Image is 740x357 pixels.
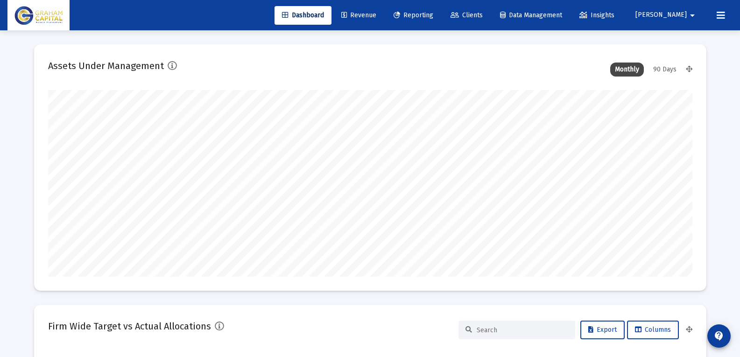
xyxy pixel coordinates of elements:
button: Columns [627,321,679,339]
span: Reporting [394,11,433,19]
span: Revenue [341,11,376,19]
h2: Assets Under Management [48,58,164,73]
mat-icon: contact_support [713,330,725,342]
a: Dashboard [275,6,331,25]
button: [PERSON_NAME] [624,6,709,24]
a: Clients [443,6,490,25]
span: Dashboard [282,11,324,19]
mat-icon: arrow_drop_down [687,6,698,25]
span: Clients [451,11,483,19]
span: Data Management [500,11,562,19]
span: Insights [579,11,614,19]
h2: Firm Wide Target vs Actual Allocations [48,319,211,334]
a: Reporting [386,6,441,25]
a: Insights [572,6,622,25]
img: Dashboard [14,6,63,25]
span: [PERSON_NAME] [635,11,687,19]
div: Monthly [610,63,644,77]
button: Export [580,321,625,339]
span: Columns [635,326,671,334]
div: 90 Days [648,63,681,77]
a: Revenue [334,6,384,25]
input: Search [477,326,568,334]
a: Data Management [493,6,570,25]
span: Export [588,326,617,334]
